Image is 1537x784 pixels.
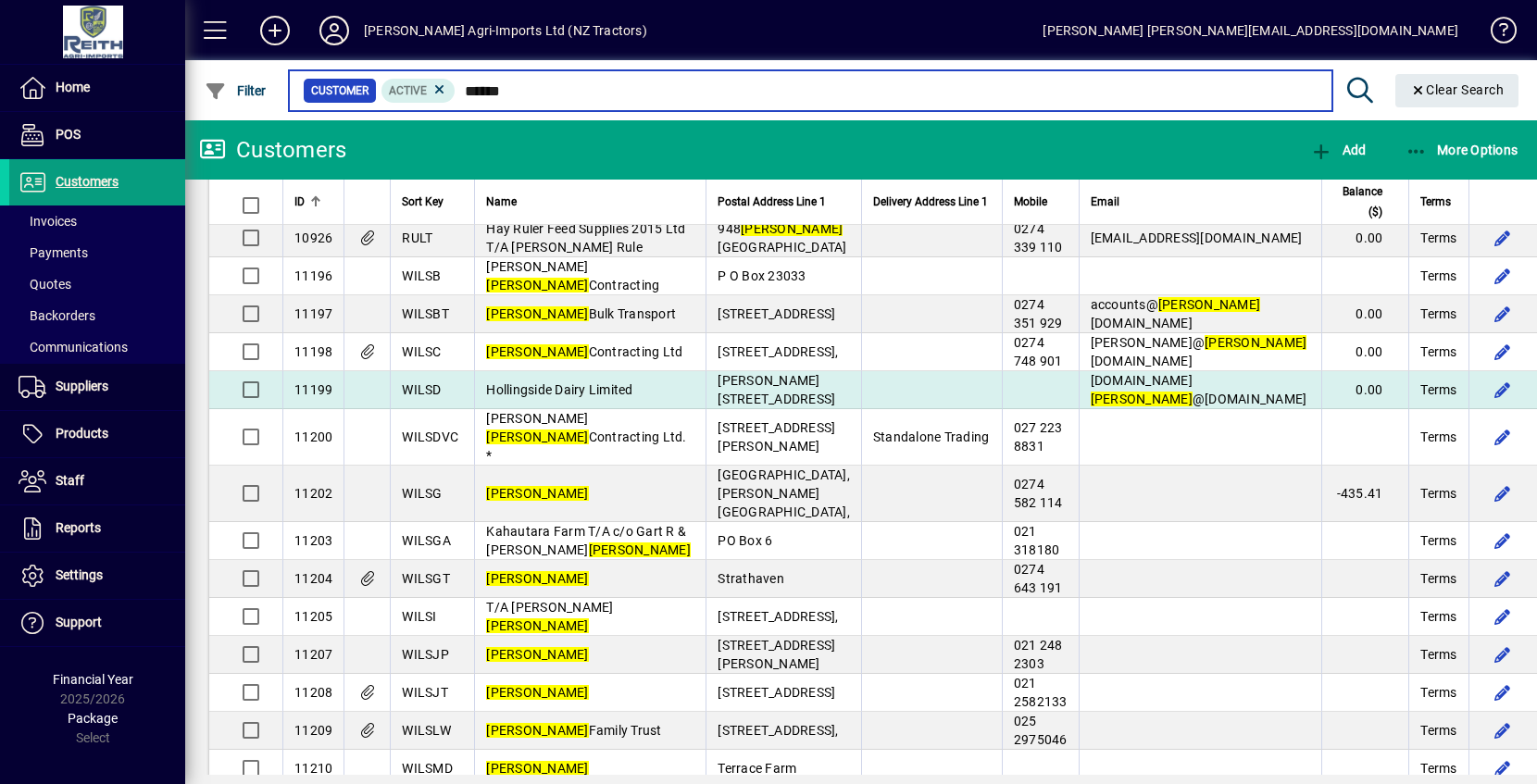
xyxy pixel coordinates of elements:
[294,571,332,586] span: 11204
[1014,714,1068,747] span: 025 2975046
[294,268,332,283] span: 11196
[486,411,686,463] span: [PERSON_NAME] Contracting Ltd. *
[1014,562,1063,595] span: 0274 643 191
[1091,373,1307,406] span: [DOMAIN_NAME] @[DOMAIN_NAME]
[381,79,456,103] mat-chip: Activation Status: Active
[311,81,369,100] span: Customer
[402,192,444,212] span: Sort Key
[1091,192,1310,212] div: Email
[1488,261,1518,291] button: Edit
[718,638,835,671] span: [STREET_ADDRESS][PERSON_NAME]
[19,277,71,292] span: Quotes
[402,486,442,501] span: WILSG
[1420,342,1456,361] span: Terms
[402,533,451,548] span: WILSGA
[68,711,118,726] span: Package
[294,429,332,444] span: 11200
[402,723,451,738] span: WILSLW
[19,308,95,323] span: Backorders
[245,14,305,47] button: Add
[9,268,185,300] a: Quotes
[718,533,772,548] span: PO Box 6
[486,524,691,557] span: Kahautara Farm T/A c/o Gart R & [PERSON_NAME]
[1014,297,1063,330] span: 0274 351 929
[1488,753,1518,783] button: Edit
[1420,721,1456,740] span: Terms
[486,192,694,212] div: Name
[294,306,332,321] span: 11197
[1014,676,1068,709] span: 021 2582133
[1014,335,1063,368] span: 0274 748 901
[486,306,588,321] em: [PERSON_NAME]
[9,364,185,410] a: Suppliers
[53,672,133,687] span: Financial Year
[199,135,346,165] div: Customers
[1420,380,1456,399] span: Terms
[294,533,332,548] span: 11203
[718,373,835,406] span: [PERSON_NAME][STREET_ADDRESS]
[9,505,185,552] a: Reports
[402,344,441,359] span: WILSC
[1306,133,1370,167] button: Add
[9,300,185,331] a: Backorders
[1420,607,1456,626] span: Terms
[1014,524,1060,557] span: 021 318180
[9,205,185,237] a: Invoices
[1420,531,1456,550] span: Terms
[402,382,441,397] span: WILSD
[1091,335,1307,368] span: [PERSON_NAME]@ [DOMAIN_NAME]
[19,214,77,229] span: Invoices
[486,618,588,633] em: [PERSON_NAME]
[1321,333,1409,371] td: 0.00
[402,268,441,283] span: WILSB
[9,65,185,111] a: Home
[718,571,784,586] span: Strathaven
[56,426,108,441] span: Products
[1401,133,1523,167] button: More Options
[1488,564,1518,593] button: Edit
[486,723,588,738] em: [PERSON_NAME]
[486,192,517,212] span: Name
[1014,420,1063,454] span: 027 223 8831
[1420,759,1456,778] span: Terms
[1333,181,1400,222] div: Balance ($)
[1488,526,1518,555] button: Edit
[1420,267,1456,285] span: Terms
[56,127,81,142] span: POS
[402,761,453,776] span: WILSMD
[1321,295,1409,333] td: 0.00
[294,382,332,397] span: 11199
[718,761,796,776] span: Terrace Farm
[402,609,436,624] span: WILSI
[1014,192,1047,212] span: Mobile
[1091,192,1119,212] span: Email
[1406,143,1518,157] span: More Options
[1420,569,1456,588] span: Terms
[294,486,332,501] span: 11202
[1014,638,1063,671] span: 021 248 2303
[1321,219,1409,257] td: 0.00
[1091,392,1193,406] em: [PERSON_NAME]
[9,458,185,504] a: Staff
[486,761,588,776] em: [PERSON_NAME]
[1488,337,1518,367] button: Edit
[718,420,835,454] span: [STREET_ADDRESS][PERSON_NAME]
[9,553,185,599] a: Settings
[1420,683,1456,702] span: Terms
[1333,181,1383,222] span: Balance ($)
[305,14,364,47] button: Profile
[1420,229,1456,247] span: Terms
[364,16,647,45] div: [PERSON_NAME] Agri-Imports Ltd (NZ Tractors)
[9,331,185,363] a: Communications
[718,306,835,321] span: [STREET_ADDRESS]
[1488,223,1518,253] button: Edit
[486,259,659,292] span: [PERSON_NAME] Contracting
[486,571,588,586] em: [PERSON_NAME]
[19,245,88,260] span: Payments
[1420,192,1451,212] span: Terms
[294,723,332,738] span: 11209
[1321,466,1409,522] td: -435.41
[19,340,128,355] span: Communications
[1091,230,1303,245] span: [EMAIL_ADDRESS][DOMAIN_NAME]
[56,174,119,189] span: Customers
